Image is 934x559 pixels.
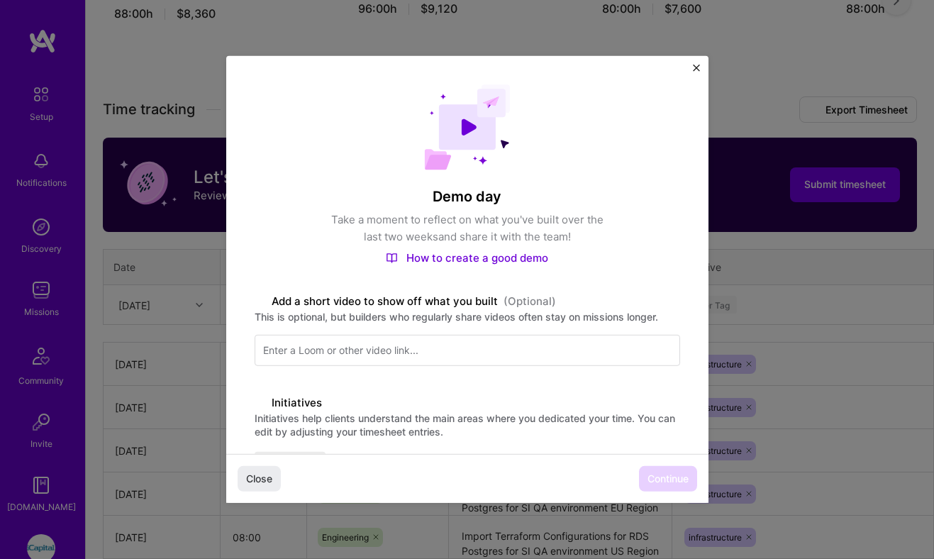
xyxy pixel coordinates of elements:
[386,251,548,265] a: How to create a good demo
[255,335,680,366] input: Enter a Loom or other video link...
[238,466,281,492] button: Close
[255,411,680,438] label: Initiatives help clients understand the main areas where you dedicated your time. You can edit by...
[255,397,266,408] i: icon TagBlack
[246,472,272,486] span: Close
[255,296,266,306] i: icon TvBlack
[504,293,556,310] span: (Optional)
[424,84,511,170] img: Demo day
[255,394,680,411] label: Initiatives
[255,293,680,310] label: Add a short video to show off what you built
[386,252,398,263] img: How to create a good demo
[255,310,680,323] label: This is optional, but builders who regularly share videos often stay on missions longer.
[326,211,609,245] p: Take a moment to reflect on what you've built over the last two weeks and share it with the team!
[255,187,680,206] h4: Demo day
[693,65,700,79] button: Close
[255,452,326,472] span: ‌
